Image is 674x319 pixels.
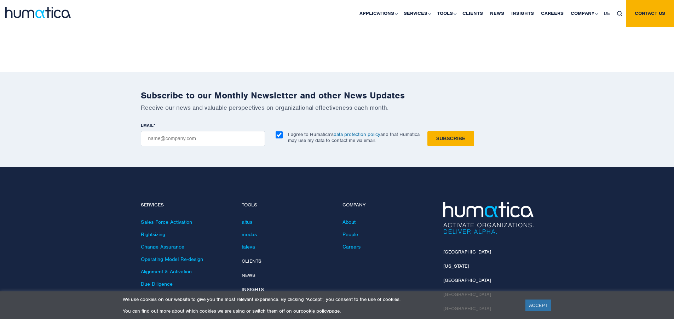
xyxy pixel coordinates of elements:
[301,308,329,314] a: cookie policy
[141,281,173,287] a: Due Diligence
[141,244,184,250] a: Change Assurance
[242,219,252,225] a: altus
[5,7,71,18] img: logo
[141,123,154,128] span: EMAIL
[604,10,610,16] span: DE
[141,256,203,262] a: Operating Model Re-design
[443,202,534,234] img: Humatica
[242,231,257,238] a: modas
[141,219,192,225] a: Sales Force Activation
[123,296,517,302] p: We use cookies on our website to give you the most relevant experience. By clicking “Accept”, you...
[141,231,165,238] a: Rightsizing
[288,131,420,143] p: I agree to Humatica’s and that Humatica may use my data to contact me via email.
[617,11,622,16] img: search_icon
[443,277,491,283] a: [GEOGRAPHIC_DATA]
[242,202,332,208] h4: Tools
[427,131,474,146] input: Subscribe
[123,308,517,314] p: You can find out more about which cookies we are using or switch them off on our page.
[342,244,361,250] a: Careers
[141,131,265,146] input: name@company.com
[141,202,231,208] h4: Services
[141,104,534,112] p: Receive our news and valuable perspectives on organizational effectiveness each month.
[334,131,380,137] a: data protection policy
[342,202,433,208] h4: Company
[242,258,261,264] a: Clients
[242,286,264,292] a: Insights
[242,272,255,278] a: News
[276,131,283,138] input: I agree to Humatica’sdata protection policyand that Humatica may use my data to contact me via em...
[242,244,255,250] a: taleva
[525,300,551,311] a: ACCEPT
[443,263,469,269] a: [US_STATE]
[443,249,491,255] a: [GEOGRAPHIC_DATA]
[342,219,356,225] a: About
[141,268,192,275] a: Alignment & Activation
[342,231,358,238] a: People
[141,90,534,101] h2: Subscribe to our Monthly Newsletter and other News Updates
